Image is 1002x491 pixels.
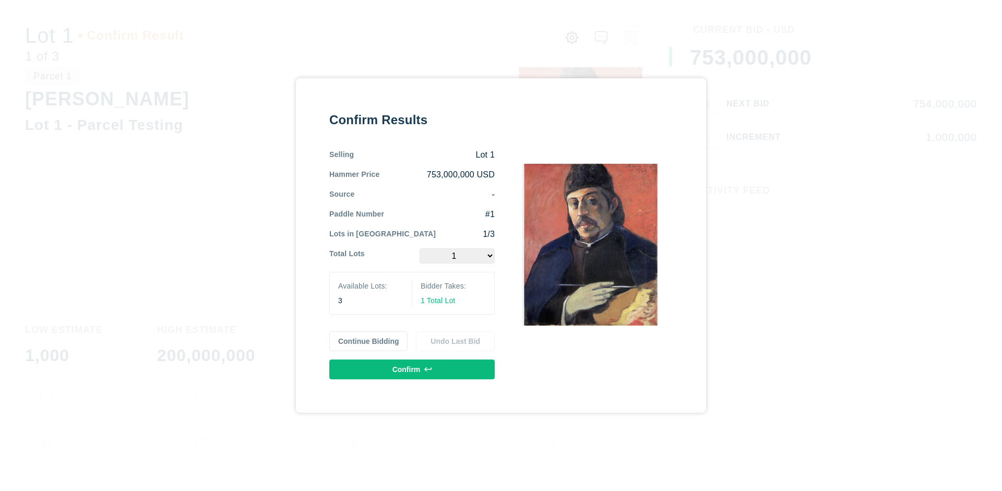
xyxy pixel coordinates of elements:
button: Undo Last Bid [416,331,495,351]
button: Continue Bidding [329,331,408,351]
button: Confirm [329,360,495,379]
div: - [355,189,495,200]
div: Confirm Results [329,112,495,128]
div: Total Lots [329,248,365,264]
div: Lot 1 [354,149,495,161]
div: #1 [384,209,495,220]
div: 1/3 [436,229,495,240]
div: Available Lots: [338,281,403,291]
div: 753,000,000 USD [379,169,495,181]
div: Bidder Takes: [421,281,486,291]
div: Lots in [GEOGRAPHIC_DATA] [329,229,436,240]
div: Selling [329,149,354,161]
div: Source [329,189,355,200]
div: Hammer Price [329,169,379,181]
div: 3 [338,295,403,306]
span: 1 Total Lot [421,296,455,305]
div: Paddle Number [329,209,384,220]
